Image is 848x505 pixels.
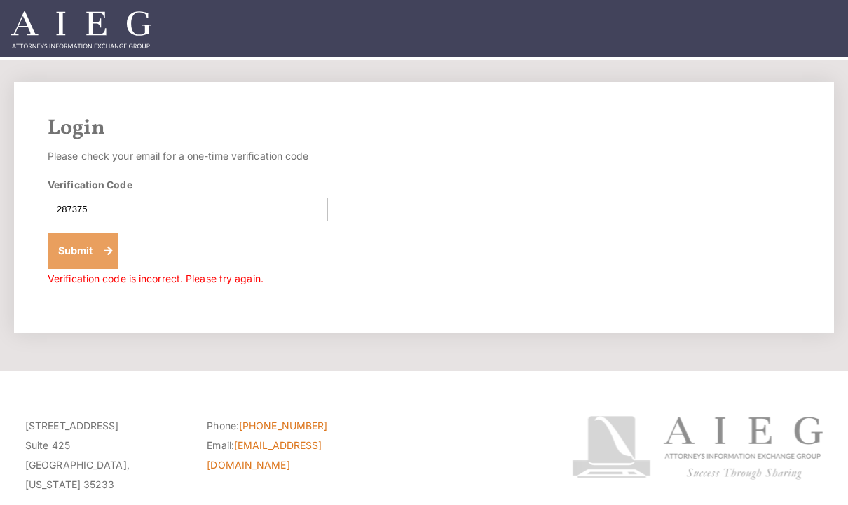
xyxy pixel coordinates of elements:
a: [EMAIL_ADDRESS][DOMAIN_NAME] [207,439,322,471]
img: Attorneys Information Exchange Group [11,11,151,48]
img: Attorneys Information Exchange Group logo [572,416,823,479]
p: [STREET_ADDRESS] Suite 425 [GEOGRAPHIC_DATA], [US_STATE] 35233 [25,416,186,494]
a: [PHONE_NUMBER] [239,420,327,431]
li: Phone: [207,416,367,436]
button: Submit [48,233,118,269]
h2: Login [48,116,800,141]
li: Email: [207,436,367,475]
span: Verification code is incorrect. Please try again. [48,272,264,284]
label: Verification Code [48,177,132,192]
p: Please check your email for a one-time verification code [48,146,328,166]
